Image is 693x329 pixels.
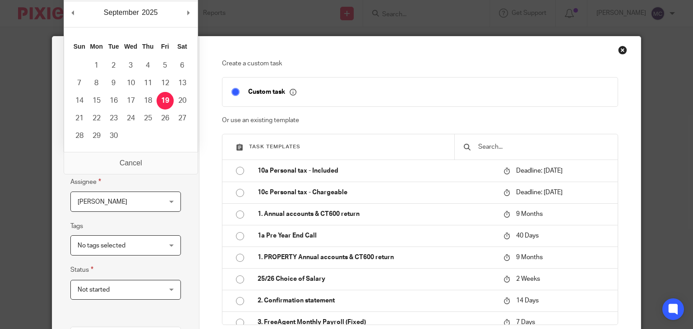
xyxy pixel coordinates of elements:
span: 40 Days [516,233,539,239]
p: 2. Confirmation statement [258,296,494,305]
span: [PERSON_NAME] [78,199,127,205]
span: 9 Months [516,254,543,260]
abbr: Friday [161,43,169,50]
span: 7 Days [516,319,535,325]
input: Use the arrow keys to pick a date [70,147,181,168]
button: 23 [105,110,122,127]
label: Tags [70,222,83,231]
abbr: Tuesday [108,43,119,50]
button: 24 [122,110,139,127]
div: September [102,6,140,19]
p: 10a Personal tax - Included [258,166,494,175]
button: 20 [174,92,191,110]
p: Or use an existing template [222,116,618,125]
button: 8 [88,74,105,92]
div: 2025 [140,6,159,19]
button: 26 [157,110,174,127]
button: 15 [88,92,105,110]
button: 29 [88,127,105,145]
button: 2 [105,57,122,74]
p: 1. PROPERTY Annual accounts & CT600 return [258,253,494,262]
input: Search... [477,142,609,152]
span: Deadline: [DATE] [516,189,563,196]
button: 18 [139,92,157,110]
label: Status [70,265,93,275]
button: 25 [139,110,157,127]
button: 11 [139,74,157,92]
button: 19 [157,92,174,110]
p: 1. Annual accounts & CT600 return [258,210,494,219]
button: 6 [174,57,191,74]
button: 5 [157,57,174,74]
button: 16 [105,92,122,110]
abbr: Monday [90,43,103,50]
button: 13 [174,74,191,92]
button: 12 [157,74,174,92]
span: Task templates [249,144,300,149]
p: 1a Pre Year End Call [258,231,494,240]
button: 22 [88,110,105,127]
span: No tags selected [78,242,125,249]
abbr: Sunday [74,43,85,50]
button: 9 [105,74,122,92]
button: 4 [139,57,157,74]
span: Not started [78,287,110,293]
p: 10c Personal tax - Chargeable [258,188,494,197]
button: 14 [71,92,88,110]
span: 9 Months [516,211,543,217]
label: Assignee [70,177,101,187]
button: Previous Month [69,6,78,19]
p: 25/26 Choice of Salary [258,274,494,283]
button: 7 [71,74,88,92]
abbr: Thursday [142,43,153,50]
p: Create a custom task [222,59,618,68]
button: 10 [122,74,139,92]
button: 21 [71,110,88,127]
button: 3 [122,57,139,74]
button: 1 [88,57,105,74]
p: Custom task [248,88,296,96]
button: 17 [122,92,139,110]
p: 3. FreeAgent Monthly Payroll (Fixed) [258,318,494,327]
span: Deadline: [DATE] [516,168,563,174]
button: 27 [174,110,191,127]
button: 30 [105,127,122,145]
span: 14 Days [516,297,539,304]
div: Close this dialog window [618,46,627,55]
button: Next Month [184,6,193,19]
abbr: Wednesday [124,43,137,50]
abbr: Saturday [177,43,187,50]
button: 28 [71,127,88,145]
span: 2 Weeks [516,276,540,282]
